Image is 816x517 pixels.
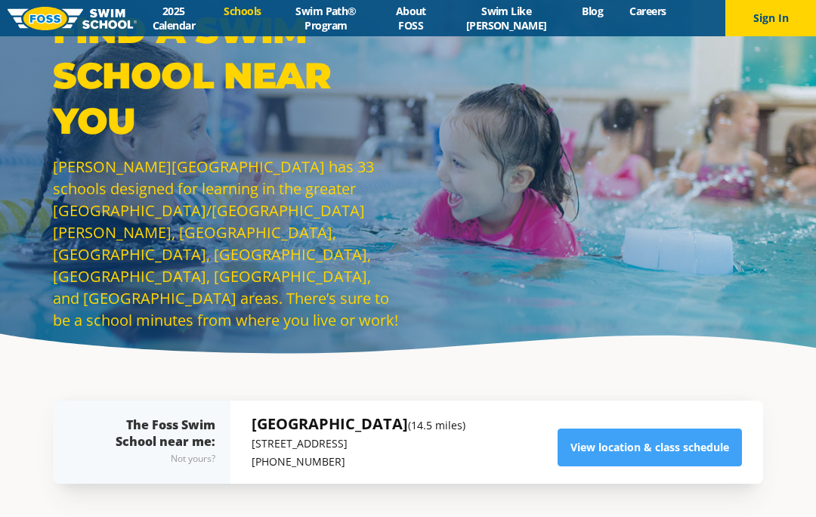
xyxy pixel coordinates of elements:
[211,4,274,18] a: Schools
[444,4,569,33] a: Swim Like [PERSON_NAME]
[137,4,211,33] a: 2025 Calendar
[378,4,444,33] a: About FOSS
[408,418,465,432] small: (14.5 miles)
[252,435,465,453] p: [STREET_ADDRESS]
[53,156,400,331] p: [PERSON_NAME][GEOGRAPHIC_DATA] has 33 schools designed for learning in the greater [GEOGRAPHIC_DA...
[274,4,378,33] a: Swim Path® Program
[617,4,679,18] a: Careers
[252,413,465,435] h5: [GEOGRAPHIC_DATA]
[83,450,215,468] div: Not yours?
[558,429,742,466] a: View location & class schedule
[83,416,215,468] div: The Foss Swim School near me:
[569,4,617,18] a: Blog
[53,8,400,144] p: Find a Swim School Near You
[252,453,465,471] p: [PHONE_NUMBER]
[8,7,137,30] img: FOSS Swim School Logo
